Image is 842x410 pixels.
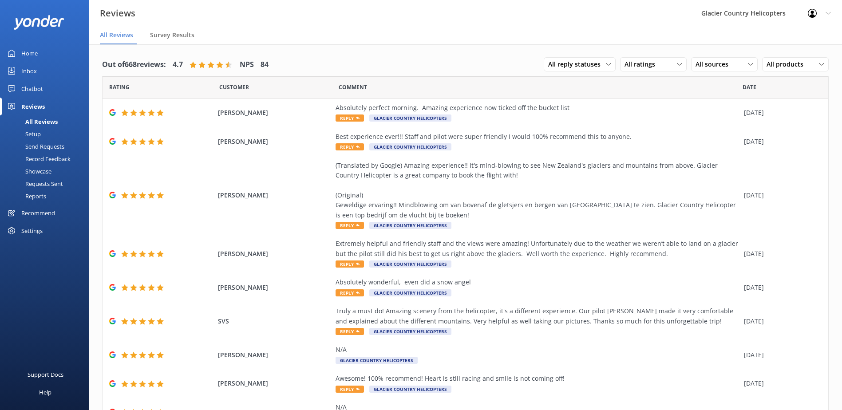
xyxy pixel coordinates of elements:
[336,143,364,150] span: Reply
[744,108,817,118] div: [DATE]
[218,283,331,292] span: [PERSON_NAME]
[21,80,43,98] div: Chatbot
[39,383,51,401] div: Help
[696,59,734,69] span: All sources
[5,140,64,153] div: Send Requests
[369,222,451,229] span: Glacier Country Helicopters
[218,316,331,326] span: SVS
[625,59,660,69] span: All ratings
[336,103,739,113] div: Absolutely perfect morning. Amazing experience now ticked off the bucket list
[21,44,38,62] div: Home
[5,128,41,140] div: Setup
[336,161,739,220] div: (Translated by Google) Amazing experience!! It's mind-blowing to see New Zealand's glaciers and m...
[5,115,58,128] div: All Reviews
[744,283,817,292] div: [DATE]
[21,62,37,80] div: Inbox
[218,350,331,360] span: [PERSON_NAME]
[21,222,43,240] div: Settings
[369,114,451,122] span: Glacier Country Helicopters
[5,177,63,190] div: Requests Sent
[369,289,451,296] span: Glacier Country Helicopters
[336,328,364,335] span: Reply
[28,366,63,383] div: Support Docs
[5,165,89,177] a: Showcase
[336,239,739,259] div: Extremely helpful and friendly staff and the views were amazing! Unfortunately due to the weather...
[21,98,45,115] div: Reviews
[13,15,64,30] img: yonder-white-logo.png
[240,59,254,71] h4: NPS
[173,59,183,71] h4: 4.7
[336,114,364,122] span: Reply
[336,345,739,355] div: N/A
[336,277,739,287] div: Absolutely wonderful, even did a snow angel
[218,137,331,146] span: [PERSON_NAME]
[218,378,331,388] span: [PERSON_NAME]
[5,165,51,177] div: Showcase
[218,190,331,200] span: [PERSON_NAME]
[5,177,89,190] a: Requests Sent
[21,204,55,222] div: Recommend
[100,6,135,20] h3: Reviews
[218,108,331,118] span: [PERSON_NAME]
[102,59,166,71] h4: Out of 668 reviews:
[744,378,817,388] div: [DATE]
[744,350,817,360] div: [DATE]
[548,59,606,69] span: All reply statuses
[743,83,756,91] span: Date
[5,153,89,165] a: Record Feedback
[150,31,194,39] span: Survey Results
[218,249,331,259] span: [PERSON_NAME]
[744,316,817,326] div: [DATE]
[336,357,418,364] span: Glacier Country Helicopters
[5,140,89,153] a: Send Requests
[369,260,451,268] span: Glacier Country Helicopters
[5,153,71,165] div: Record Feedback
[744,249,817,259] div: [DATE]
[339,83,367,91] span: Question
[744,137,817,146] div: [DATE]
[336,132,739,142] div: Best experience ever!!! Staff and pilot were super friendly I would 100% recommend this to anyone.
[369,386,451,393] span: Glacier Country Helicopters
[336,260,364,268] span: Reply
[767,59,809,69] span: All products
[5,115,89,128] a: All Reviews
[336,386,364,393] span: Reply
[336,222,364,229] span: Reply
[744,190,817,200] div: [DATE]
[336,306,739,326] div: Truly a must do! Amazing scenery from the helicopter, it's a different experience. Our pilot [PER...
[100,31,133,39] span: All Reviews
[5,190,89,202] a: Reports
[5,128,89,140] a: Setup
[369,328,451,335] span: Glacier Country Helicopters
[5,190,46,202] div: Reports
[369,143,451,150] span: Glacier Country Helicopters
[219,83,249,91] span: Date
[336,374,739,383] div: Awesome! 100% recommend! Heart is still racing and smile is not coming off!
[336,289,364,296] span: Reply
[261,59,269,71] h4: 84
[109,83,130,91] span: Date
